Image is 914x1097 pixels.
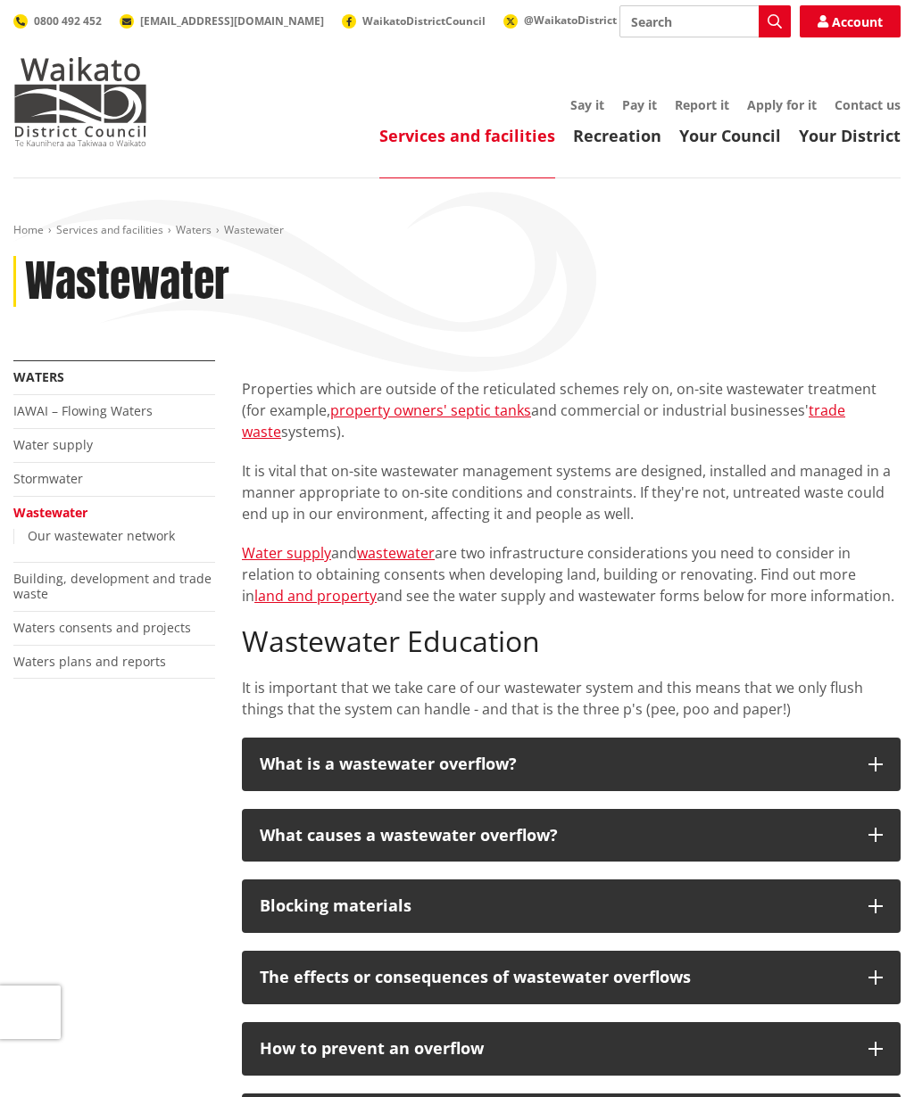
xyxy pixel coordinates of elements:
[224,222,284,237] span: Wastewater
[242,809,901,862] button: What causes a wastewater overflow?
[357,543,435,563] a: wastewater
[260,897,851,915] div: Blocking materials
[13,223,901,238] nav: breadcrumb
[747,96,817,113] a: Apply for it
[362,13,486,29] span: WaikatoDistrictCouncil
[242,624,901,658] h2: Wastewater Education
[13,13,102,29] a: 0800 492 452
[242,677,901,720] p: It is important that we take care of our wastewater system and this means that we only flush thin...
[242,400,845,441] a: trade waste
[13,402,153,419] a: IAWAI – Flowing Waters
[800,5,901,37] a: Account
[260,755,851,773] p: What is a wastewater overflow?
[619,5,791,37] input: Search input
[260,827,851,845] p: What causes a wastewater overflow?
[524,12,617,28] span: @WaikatoDistrict
[260,1040,851,1058] p: How to prevent an overflow
[25,256,229,308] h1: Wastewater
[13,222,44,237] a: Home
[835,96,901,113] a: Contact us
[242,543,331,563] a: Water supply
[242,951,901,1004] button: The effects or consequences of wastewater overflows
[242,738,901,791] button: What is a wastewater overflow?
[13,504,87,521] a: Wastewater
[242,879,901,933] button: Blocking materials
[503,12,617,28] a: @WaikatoDistrict
[13,436,93,453] a: Water supply
[242,378,901,442] p: Properties which are outside of the reticulated schemes rely on, on-site wastewater treatment (fo...
[13,57,147,146] img: Waikato District Council - Te Kaunihera aa Takiwaa o Waikato
[260,969,851,986] p: The effects or consequences of wastewater overflows
[254,586,377,606] a: land and property
[242,460,901,524] p: It is vital that on-site wastewater management systems are designed, installed and managed in a m...
[34,13,102,29] span: 0800 492 452
[379,125,555,146] a: Services and facilities
[120,13,324,29] a: [EMAIL_ADDRESS][DOMAIN_NAME]
[13,570,212,602] a: Building, development and trade waste
[140,13,324,29] span: [EMAIL_ADDRESS][DOMAIN_NAME]
[28,527,175,544] a: Our wastewater network
[242,1022,901,1076] button: How to prevent an overflow
[13,470,83,487] a: Stormwater
[679,125,781,146] a: Your Council
[342,13,486,29] a: WaikatoDistrictCouncil
[570,96,604,113] a: Say it
[13,368,64,385] a: Waters
[799,125,901,146] a: Your District
[242,542,901,606] p: and are two infrastructure considerations you need to consider in relation to obtaining consents ...
[330,400,531,420] a: property owners' septic tanks
[176,222,212,237] a: Waters
[622,96,657,113] a: Pay it
[56,222,163,237] a: Services and facilities
[13,619,191,636] a: Waters consents and projects
[573,125,661,146] a: Recreation
[13,653,166,670] a: Waters plans and reports
[675,96,729,113] a: Report it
